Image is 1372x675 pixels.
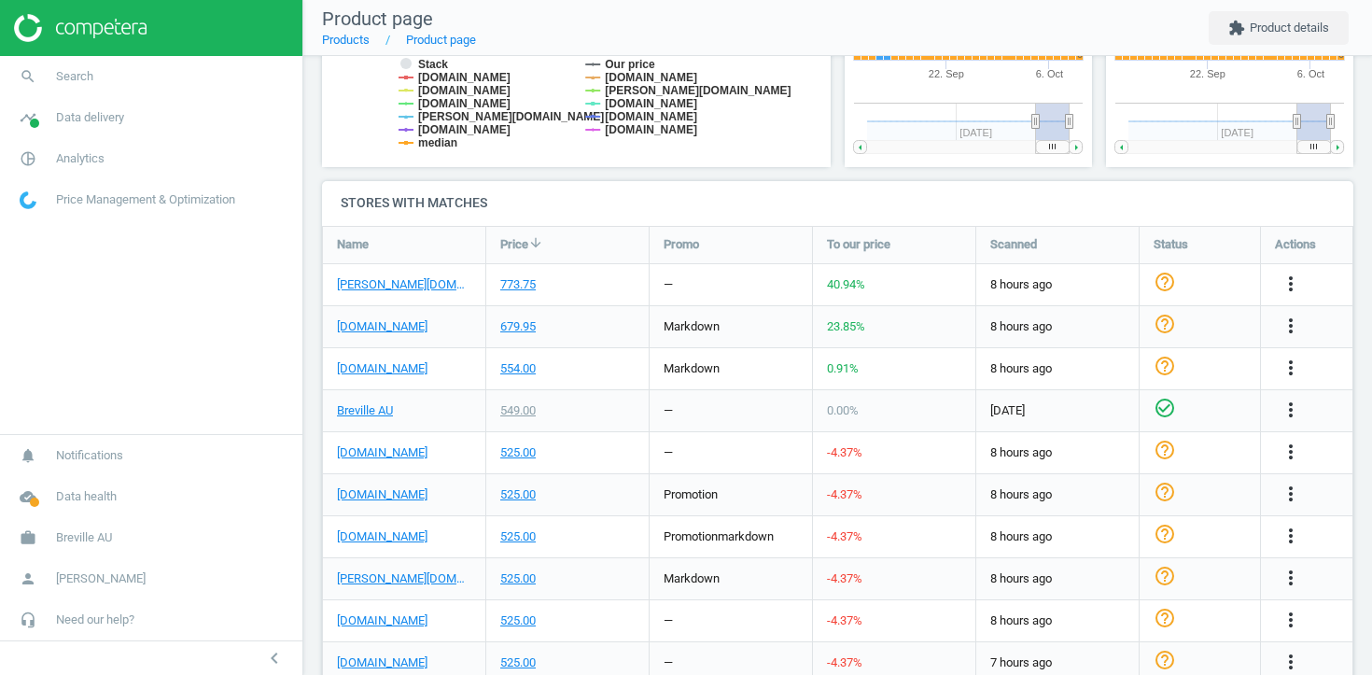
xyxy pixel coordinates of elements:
[1154,236,1188,253] span: Status
[56,570,146,587] span: [PERSON_NAME]
[605,71,697,84] tspan: [DOMAIN_NAME]
[56,68,93,85] span: Search
[500,276,536,293] div: 773.75
[337,276,471,293] a: [PERSON_NAME][DOMAIN_NAME]
[718,529,774,543] span: markdown
[664,612,673,629] div: —
[1280,315,1302,339] button: more_vert
[990,402,1125,419] span: [DATE]
[418,97,511,110] tspan: [DOMAIN_NAME]
[322,33,370,47] a: Products
[337,402,393,419] a: Breville AU
[664,529,718,543] span: promotion
[827,655,862,669] span: -4.37 %
[263,647,286,669] i: chevron_left
[1280,441,1302,465] button: more_vert
[56,150,105,167] span: Analytics
[827,403,859,417] span: 0.00 %
[10,479,46,514] i: cloud_done
[664,487,718,501] span: promotion
[20,191,36,209] img: wGWNvw8QSZomAAAAABJRU5ErkJggg==
[337,444,427,461] a: [DOMAIN_NAME]
[500,612,536,629] div: 525.00
[827,613,862,627] span: -4.37 %
[500,318,536,335] div: 679.95
[418,71,511,84] tspan: [DOMAIN_NAME]
[337,318,427,335] a: [DOMAIN_NAME]
[1280,525,1302,547] i: more_vert
[1209,11,1349,45] button: extensionProduct details
[10,100,46,135] i: timeline
[337,486,427,503] a: [DOMAIN_NAME]
[605,123,697,136] tspan: [DOMAIN_NAME]
[1280,567,1302,589] i: more_vert
[337,570,471,587] a: [PERSON_NAME][DOMAIN_NAME]
[990,570,1125,587] span: 8 hours ago
[337,360,427,377] a: [DOMAIN_NAME]
[337,528,427,545] a: [DOMAIN_NAME]
[1154,523,1176,545] i: help_outline
[56,612,134,628] span: Need our help?
[418,123,511,136] tspan: [DOMAIN_NAME]
[990,360,1125,377] span: 8 hours ago
[1280,651,1302,673] i: more_vert
[1297,68,1324,79] tspan: 6. Oct
[605,84,791,97] tspan: [PERSON_NAME][DOMAIN_NAME]
[14,14,147,42] img: ajHJNr6hYgQAAAAASUVORK5CYII=
[406,33,476,47] a: Product page
[500,528,536,545] div: 525.00
[990,528,1125,545] span: 8 hours ago
[10,602,46,638] i: headset_mic
[1154,271,1176,293] i: help_outline
[990,612,1125,629] span: 8 hours ago
[1280,399,1302,421] i: more_vert
[10,438,46,473] i: notifications
[827,445,862,459] span: -4.37 %
[56,109,124,126] span: Data delivery
[1275,236,1316,253] span: Actions
[500,236,528,253] span: Price
[1154,313,1176,335] i: help_outline
[10,141,46,176] i: pie_chart_outlined
[10,561,46,597] i: person
[664,444,673,461] div: —
[337,612,427,629] a: [DOMAIN_NAME]
[990,486,1125,503] span: 8 hours ago
[1154,481,1176,503] i: help_outline
[990,654,1125,671] span: 7 hours ago
[1228,20,1245,36] i: extension
[1280,609,1302,631] i: more_vert
[418,58,448,71] tspan: Stack
[664,571,720,585] span: markdown
[1154,649,1176,671] i: help_outline
[1154,439,1176,461] i: help_outline
[1154,565,1176,587] i: help_outline
[605,97,697,110] tspan: [DOMAIN_NAME]
[827,236,890,253] span: To our price
[500,570,536,587] div: 525.00
[1280,651,1302,675] button: more_vert
[1280,525,1302,549] button: more_vert
[1280,483,1302,507] button: more_vert
[500,654,536,671] div: 525.00
[56,447,123,464] span: Notifications
[664,654,673,671] div: —
[664,319,720,333] span: markdown
[418,110,604,123] tspan: [PERSON_NAME][DOMAIN_NAME]
[500,486,536,503] div: 525.00
[1280,441,1302,463] i: more_vert
[664,402,673,419] div: —
[827,361,859,375] span: 0.91 %
[1280,315,1302,337] i: more_vert
[827,319,865,333] span: 23.85 %
[827,571,862,585] span: -4.37 %
[1154,607,1176,629] i: help_outline
[10,59,46,94] i: search
[664,361,720,375] span: markdown
[990,236,1037,253] span: Scanned
[1190,68,1225,79] tspan: 22. Sep
[10,520,46,555] i: work
[56,488,117,505] span: Data health
[500,444,536,461] div: 525.00
[251,646,298,670] button: chevron_left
